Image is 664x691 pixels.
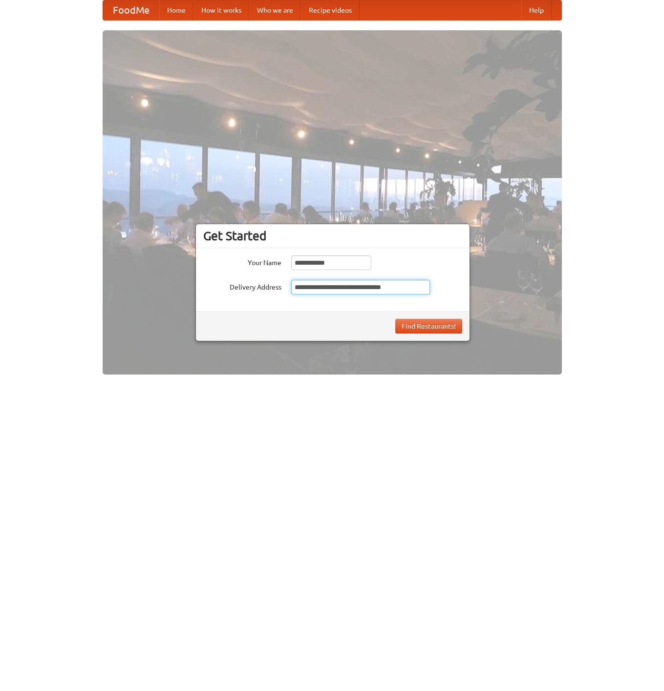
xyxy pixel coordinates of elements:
label: Delivery Address [203,280,281,292]
h3: Get Started [203,229,462,243]
label: Your Name [203,255,281,268]
a: How it works [193,0,249,20]
a: Help [521,0,552,20]
a: FoodMe [103,0,159,20]
a: Recipe videos [301,0,360,20]
a: Home [159,0,193,20]
a: Who we are [249,0,301,20]
button: Find Restaurants! [395,319,462,334]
